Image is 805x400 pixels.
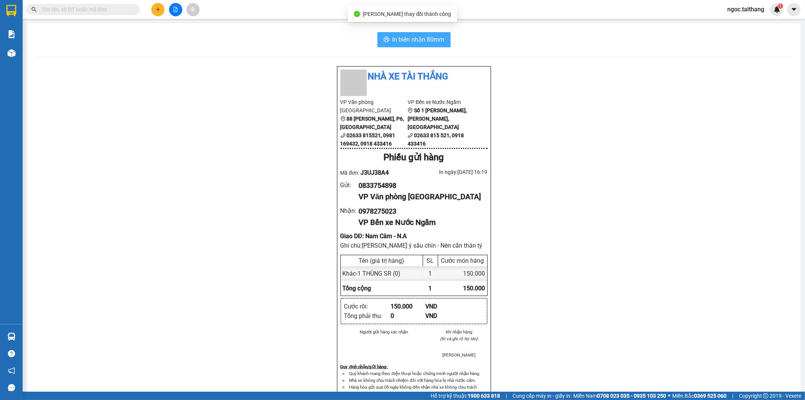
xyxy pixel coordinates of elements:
[363,11,451,17] span: [PERSON_NAME] thay đổi thành công
[778,3,783,9] sup: 1
[672,392,727,400] span: Miền Bắc
[694,393,727,399] strong: 0369 525 060
[155,7,161,12] span: plus
[340,180,359,190] div: Gửi :
[360,169,389,176] span: J3UJ38A4
[423,266,438,281] div: 1
[359,180,481,191] div: 0833754898
[377,32,451,47] button: printerIn biên nhận 80mm
[340,150,488,165] div: Phiếu gửi hàng
[343,285,371,292] span: Tổng cộng
[348,370,488,377] li: Quý khách mang theo điện thoại hoặc chứng minh người nhận hàng.
[763,393,768,398] span: copyright
[340,70,488,84] li: Nhà xe Tài Thắng
[408,98,475,106] li: VP Bến xe Nước Ngầm
[431,329,488,335] li: NV nhận hàng
[506,392,507,400] span: |
[359,206,481,217] div: 0978275023
[190,7,195,12] span: aim
[468,393,500,399] strong: 1900 633 818
[408,132,464,147] b: 02633 815 521, 0918 433416
[408,108,413,113] span: environment
[668,394,670,397] span: ⚪️
[356,329,413,335] li: Người gửi hàng xác nhận
[791,6,797,13] span: caret-down
[425,257,436,264] div: SL
[343,270,401,277] span: Khác - 1 THÙNG SR (0)
[340,116,346,121] span: environment
[348,377,488,384] li: Nhà xe không chịu trách nhiệm đối với hàng hóa bị nhà nước cấm.
[779,3,782,9] span: 1
[438,266,487,281] div: 150.000
[732,392,733,400] span: |
[414,168,488,176] div: In ngày: [DATE] 16:19
[391,302,426,311] div: 150.000
[721,5,770,14] span: ngoc.taithang
[440,257,485,264] div: Cước món hàng
[4,41,52,66] li: VP Văn phòng [GEOGRAPHIC_DATA]
[340,241,488,250] div: Ghi chú: [PERSON_NAME] ý sầu chín - Nên cẩn thân tý
[431,352,488,358] li: [PERSON_NAME]
[340,98,408,115] li: VP Văn phòng [GEOGRAPHIC_DATA]
[8,350,15,357] span: question-circle
[383,36,389,43] span: printer
[344,311,391,321] div: Tổng phải thu :
[597,393,666,399] strong: 0708 023 035 - 0935 103 250
[52,41,100,57] li: VP Bến xe Nước Ngầm
[431,392,500,400] span: Hỗ trợ kỹ thuật:
[186,3,200,16] button: aim
[340,206,359,216] div: Nhận :
[6,5,16,16] img: logo-vxr
[408,107,467,130] b: Số 1 [PERSON_NAME], [PERSON_NAME], [GEOGRAPHIC_DATA]
[354,11,360,17] span: check-circle
[429,285,432,292] span: 1
[359,217,481,228] div: VP Bến xe Nước Ngầm
[787,3,800,16] button: caret-down
[340,168,414,177] div: Mã đơn:
[8,367,15,374] span: notification
[344,302,391,311] div: Cước rồi :
[8,384,15,391] span: message
[340,116,404,130] b: 88 [PERSON_NAME], P6, [GEOGRAPHIC_DATA]
[343,257,421,264] div: Tên (giá trị hàng)
[391,311,426,321] div: 0
[774,6,780,13] img: icon-new-feature
[425,311,460,321] div: VND
[425,302,460,311] div: VND
[340,133,346,138] span: phone
[408,133,413,138] span: phone
[8,30,15,38] img: solution-icon
[513,392,571,400] span: Cung cấp máy in - giấy in:
[440,336,478,341] i: (Kí và ghi rõ họ tên)
[4,4,109,32] li: Nhà xe Tài Thắng
[340,132,396,147] b: 02633 815521, 0981 169432, 0918 433416
[8,333,15,341] img: warehouse-icon
[392,35,445,44] span: In biên nhận 80mm
[340,363,488,370] div: Quy định nhận/gửi hàng :
[340,231,488,241] div: Giao DĐ: Nam Câm - N.A
[463,285,485,292] span: 150.000
[169,3,182,16] button: file-add
[31,7,37,12] span: search
[42,5,131,14] input: Tìm tên, số ĐT hoặc mã đơn
[151,3,165,16] button: plus
[173,7,178,12] span: file-add
[573,392,666,400] span: Miền Nam
[8,49,15,57] img: warehouse-icon
[348,384,488,397] li: Hàng hóa gửi quá 05 ngày không đến nhận nhà xe không chịu trách nhiệm khi thất lạc.
[359,191,481,203] div: VP Văn phòng [GEOGRAPHIC_DATA]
